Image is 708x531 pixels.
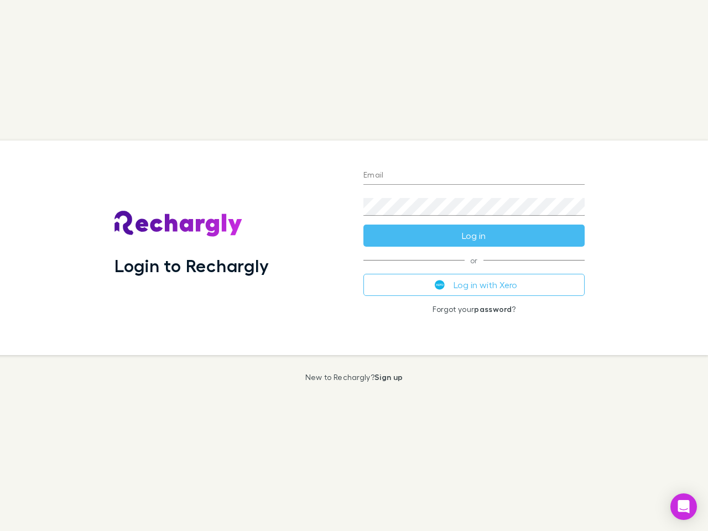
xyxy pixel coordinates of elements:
button: Log in with Xero [363,274,585,296]
p: New to Rechargly? [305,373,403,382]
span: or [363,260,585,261]
h1: Login to Rechargly [114,255,269,276]
a: Sign up [374,372,403,382]
img: Xero's logo [435,280,445,290]
img: Rechargly's Logo [114,211,243,237]
a: password [474,304,512,314]
p: Forgot your ? [363,305,585,314]
div: Open Intercom Messenger [670,493,697,520]
button: Log in [363,225,585,247]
